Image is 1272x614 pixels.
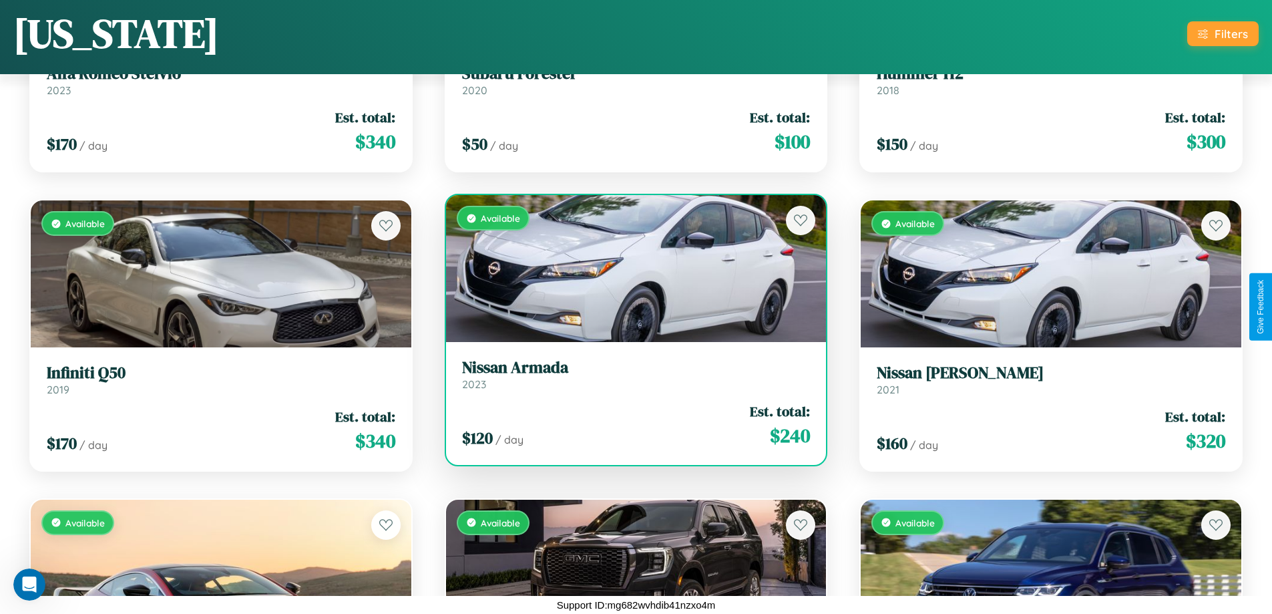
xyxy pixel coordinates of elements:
span: $ 160 [877,432,907,454]
span: Est. total: [335,108,395,127]
span: $ 320 [1186,428,1225,454]
span: Available [481,517,520,528]
h3: Nissan [PERSON_NAME] [877,363,1225,383]
span: 2023 [47,84,71,97]
span: $ 340 [355,128,395,155]
span: 2021 [877,383,899,396]
span: Available [65,218,105,229]
span: 2018 [877,84,899,97]
span: Available [481,212,520,224]
a: Hummer H22018 [877,64,1225,97]
span: $ 170 [47,133,77,155]
span: $ 170 [47,432,77,454]
h3: Hummer H2 [877,64,1225,84]
a: Alfa Romeo Stelvio2023 [47,64,395,97]
h3: Infiniti Q50 [47,363,395,383]
h3: Alfa Romeo Stelvio [47,64,395,84]
h1: [US_STATE] [13,6,219,61]
span: Est. total: [335,407,395,426]
h3: Nissan Armada [462,358,811,377]
span: Available [65,517,105,528]
h3: Subaru Forester [462,64,811,84]
span: Est. total: [1165,108,1225,127]
a: Subaru Forester2020 [462,64,811,97]
span: / day [79,438,108,452]
span: / day [910,438,938,452]
p: Support ID: mg682wvhdib41nzxo4m [557,596,716,614]
button: Filters [1187,21,1259,46]
a: Nissan Armada2023 [462,358,811,391]
span: $ 240 [770,422,810,449]
span: $ 100 [775,128,810,155]
div: Filters [1215,27,1248,41]
a: Nissan [PERSON_NAME]2021 [877,363,1225,396]
a: Infiniti Q502019 [47,363,395,396]
span: 2020 [462,84,487,97]
span: / day [910,139,938,152]
span: $ 300 [1187,128,1225,155]
span: / day [79,139,108,152]
span: $ 50 [462,133,487,155]
span: 2019 [47,383,69,396]
span: Est. total: [750,402,810,421]
span: Est. total: [1165,407,1225,426]
span: / day [495,433,523,446]
span: Available [895,218,935,229]
div: Give Feedback [1256,280,1265,334]
span: / day [490,139,518,152]
span: 2023 [462,377,486,391]
span: Est. total: [750,108,810,127]
iframe: Intercom live chat [13,569,45,601]
span: $ 340 [355,428,395,454]
span: $ 150 [877,133,907,155]
span: Available [895,517,935,528]
span: $ 120 [462,427,493,449]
